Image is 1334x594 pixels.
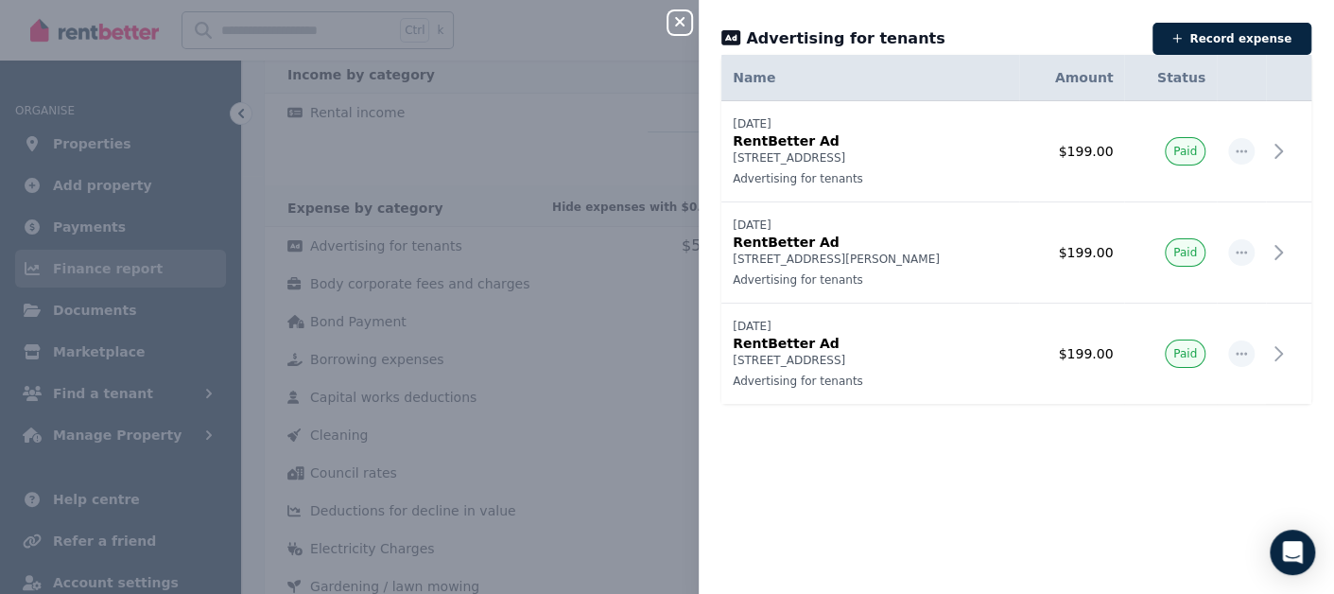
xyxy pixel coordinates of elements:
td: $199.00 [1019,101,1124,202]
th: Status [1124,55,1217,101]
td: $199.00 [1019,202,1124,304]
th: Amount [1019,55,1124,101]
p: RentBetter Ad [733,131,1008,150]
p: [STREET_ADDRESS] [733,353,1008,368]
p: [DATE] [733,116,1008,131]
p: [DATE] [733,218,1008,233]
p: [STREET_ADDRESS] [733,150,1008,166]
button: Record expense [1152,23,1311,55]
p: [DATE] [733,319,1008,334]
p: Advertising for tenants [733,374,1008,389]
p: Advertising for tenants [733,171,1008,186]
span: Advertising for tenants [746,27,944,50]
p: RentBetter Ad [733,233,1008,252]
div: Open Intercom Messenger [1270,530,1315,575]
p: Advertising for tenants [733,272,1008,288]
span: Paid [1173,346,1197,361]
p: RentBetter Ad [733,334,1008,353]
th: Name [721,55,1019,101]
span: Paid [1173,144,1197,159]
p: [STREET_ADDRESS][PERSON_NAME] [733,252,1008,267]
td: $199.00 [1019,304,1124,405]
span: Paid [1173,245,1197,260]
